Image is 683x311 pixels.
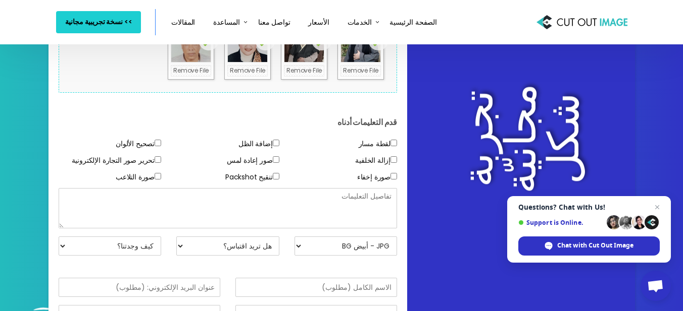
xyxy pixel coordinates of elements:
label: تحرير صور التجارة الإلكترونية [72,154,162,167]
span: الصفحة الرئيسية [389,17,437,27]
input: إزالة الخلفية [391,156,397,163]
input: لقطة مسار [391,140,397,146]
input: إضافة الظل [273,140,279,146]
input: الاسم الكامل (مطلوب) [235,278,397,297]
input: صورة التلاعب [155,173,161,179]
label: صورة التلاعب [116,171,161,183]
a: تواصل معنا [254,11,294,34]
span: Chat with Cut Out Image [557,241,633,250]
a: Remove File [171,65,211,77]
span: Chat with Cut Out Image [518,236,660,256]
label: صور إعادة لمس [227,154,279,167]
label: تنقيح Packshot [225,171,279,183]
label: تصحيح الألوان [116,138,161,150]
label: صورة إخفاء [357,171,397,183]
h4: قدم التعليمات أدناه [59,107,398,138]
input: عنوان البريد الإلكتروني: (مطلوب) [59,278,220,297]
a: >> نسخة تجريبية مجانية [56,11,141,33]
span: تواصل معنا [258,17,290,27]
a: الصفحة الرئيسية [385,11,441,34]
a: المساعدة [209,11,244,34]
label: إضافة الظل [238,138,279,150]
a: الخدمات [344,11,376,34]
span: Support is Online. [518,219,603,226]
input: تنقيح Packshot [273,173,279,179]
input: صورة إخفاء [391,173,397,179]
span: المساعدة [213,17,240,27]
span: الخدمات [348,17,372,27]
span: الأسعار [308,17,329,27]
span: Questions? Chat with Us! [518,203,660,211]
input: صور إعادة لمس [273,156,279,163]
input: تصحيح الألوان [155,140,161,146]
label: إزالة الخلفية [355,154,397,167]
a: Open chat [641,271,671,301]
a: Remove File [340,65,381,77]
a: Remove File [284,65,324,77]
a: الأسعار [304,11,333,34]
a: المقالات [167,11,199,34]
span: المقالات [171,17,195,27]
input: تحرير صور التجارة الإلكترونية [155,156,161,163]
span: >> نسخة تجريبية مجانية [65,16,132,28]
label: لقطة مسار [359,138,398,150]
h2: تجربة مجانيّة شكل [457,40,585,237]
a: Remove File [227,65,268,77]
img: Cut Out Image:مقدم خدمة قص الصور [536,13,627,32]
